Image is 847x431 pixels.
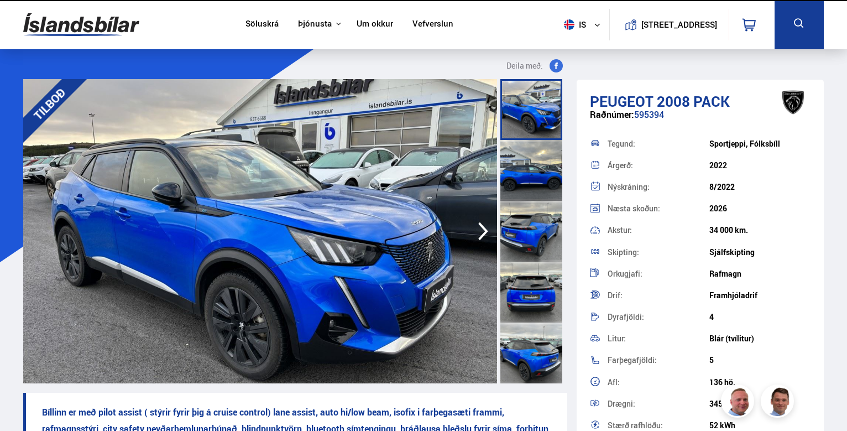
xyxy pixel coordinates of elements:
a: [STREET_ADDRESS] [616,9,723,40]
button: Þjónusta [298,19,332,29]
button: Deila með: [502,59,567,72]
img: siFngHWaQ9KaOqBr.png [723,386,756,419]
div: TILBOÐ [8,63,91,146]
div: 2022 [709,161,811,170]
div: Skipting: [608,248,709,256]
div: Drægni: [608,400,709,408]
div: Litur: [608,335,709,342]
div: Blár (tvílitur) [709,334,811,343]
span: is [560,19,587,30]
div: Orkugjafi: [608,270,709,278]
button: is [560,8,609,41]
button: [STREET_ADDRESS] [645,20,713,29]
div: 2026 [709,204,811,213]
div: 136 hö. [709,378,811,387]
a: Vefverslun [412,19,453,30]
img: G0Ugv5HjCgRt.svg [23,7,139,43]
span: Raðnúmer: [590,108,634,121]
div: Sjálfskipting [709,248,811,257]
a: Um okkur [357,19,393,30]
div: Árgerð: [608,162,709,169]
div: Rafmagn [709,269,811,278]
div: 52 kWh [709,421,811,430]
div: 8/2022 [709,183,811,191]
div: Afl: [608,378,709,386]
div: Tegund: [608,140,709,148]
div: 4 [709,313,811,321]
div: Næsta skoðun: [608,205,709,212]
img: FbJEzSuNWCJXmdc-.webp [762,386,796,419]
div: Framhjóladrif [709,291,811,300]
div: 345 km [709,399,811,408]
span: Deila með: [506,59,543,72]
div: Sportjeppi, Fólksbíll [709,139,811,148]
div: Dyrafjöldi: [608,313,709,321]
div: Drif: [608,292,709,299]
div: Stærð rafhlöðu: [608,422,709,429]
img: 1294116.jpeg [23,79,497,383]
a: Söluskrá [245,19,279,30]
div: 5 [709,356,811,365]
img: svg+xml;base64,PHN2ZyB4bWxucz0iaHR0cDovL3d3dy53My5vcmcvMjAwMC9zdmciIHdpZHRoPSI1MTIiIGhlaWdodD0iNT... [564,19,574,30]
div: Nýskráning: [608,183,709,191]
span: 2008 PACK [657,91,730,111]
img: brand logo [771,85,815,120]
div: 595394 [590,110,811,131]
div: Farþegafjöldi: [608,356,709,364]
span: Peugeot [590,91,653,111]
div: Akstur: [608,226,709,234]
div: 34 000 km. [709,226,811,235]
